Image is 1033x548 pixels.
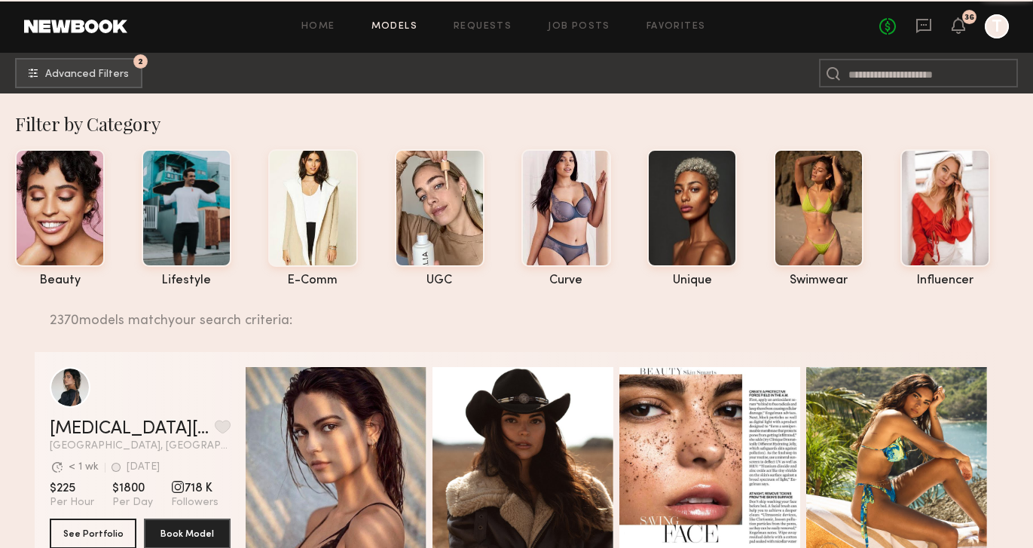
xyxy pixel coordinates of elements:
span: 718 K [171,481,219,496]
div: 36 [964,14,974,22]
a: Requests [454,22,512,32]
div: unique [647,274,737,287]
div: 2370 models match your search criteria: [50,296,987,328]
div: Filter by Category [15,112,1033,136]
div: [DATE] [127,462,160,473]
div: beauty [15,274,105,287]
a: [MEDICAL_DATA][PERSON_NAME] [50,420,209,438]
div: lifestyle [142,274,231,287]
button: 2Advanced Filters [15,58,142,88]
a: Models [371,22,417,32]
div: < 1 wk [69,462,99,473]
span: Per Hour [50,496,94,510]
div: UGC [395,274,484,287]
span: Per Day [112,496,153,510]
span: Advanced Filters [45,69,129,80]
div: e-comm [268,274,358,287]
span: $225 [50,481,94,496]
a: Favorites [646,22,706,32]
a: Home [301,22,335,32]
span: Followers [171,496,219,510]
div: swimwear [774,274,863,287]
span: $1800 [112,481,153,496]
span: 2 [138,58,143,65]
a: T [985,14,1009,38]
div: curve [521,274,611,287]
span: [GEOGRAPHIC_DATA], [GEOGRAPHIC_DATA] [50,441,231,452]
div: influencer [900,274,990,287]
a: Job Posts [548,22,610,32]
